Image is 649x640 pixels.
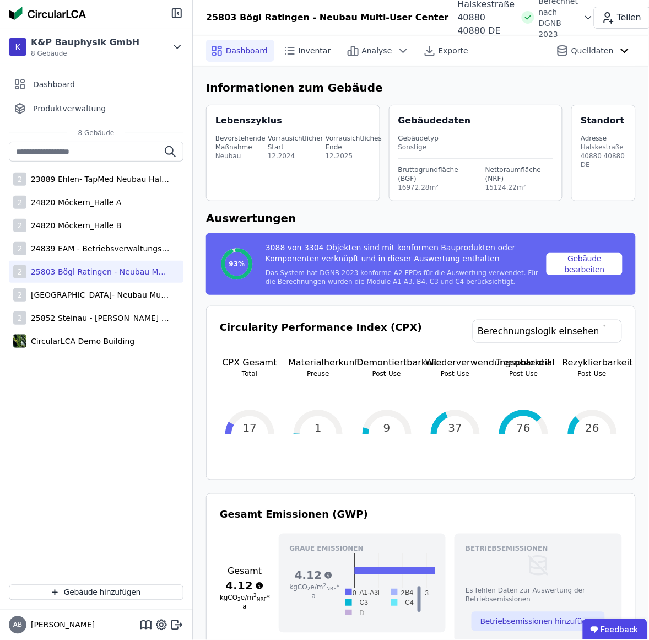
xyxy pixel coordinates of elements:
h3: Circularity Performance Index (CPX) [220,320,422,356]
div: Bevorstehende Maßnahme [215,134,266,152]
h6: Informationen zum Gebäude [206,79,636,96]
img: Concular [9,7,86,20]
span: Exporte [439,45,468,56]
sup: 2 [323,583,327,589]
div: Neubau [215,152,266,160]
div: 24839 EAM - Betriebsverwaltungsgebäude (KM) [26,243,170,254]
div: 2 [13,265,26,278]
sub: 2 [237,597,241,603]
h3: 4.12 [290,568,338,583]
span: Produktverwaltung [33,103,106,114]
div: 16972.28m² [398,183,470,192]
div: K&P Bauphysik GmbH [31,36,139,49]
div: Standort [581,114,624,127]
p: Total [220,369,279,378]
button: Betriebsemissionen hinzufügen [472,612,605,631]
div: Es fehlen Daten zur Auswertung der Betriebsemissionen [466,587,611,604]
div: Nettoraumfläche (NRF) [485,165,553,183]
div: Vorrausichtlicher Start [268,134,323,152]
h3: 4.12 [220,578,270,594]
div: Gebäudedaten [398,114,563,127]
h6: Auswertungen [206,210,636,227]
h3: Betriebsemissionen [466,545,611,553]
div: Lebenszyklus [215,114,282,127]
div: 2 [13,242,26,255]
h3: Graue Emissionen [290,545,435,553]
div: Halskestraße 40880 40880 DE [581,143,626,169]
div: [GEOGRAPHIC_DATA]- Neubau Multi-User Center [26,289,170,300]
a: Berechnungslogik einsehen [473,320,622,343]
span: Dashboard [226,45,268,56]
p: Post-Use [357,369,417,378]
div: K [9,38,26,56]
div: Vorrausichtliches Ende [326,134,382,152]
div: Das System hat DGNB 2023 konforme A2 EPDs für die Auswertung verwendet. Für die Berechnungen wurd... [266,268,544,286]
p: Post-Use [563,369,622,378]
span: kgCO e/m * a [290,584,340,600]
div: 2 [13,219,26,232]
p: Wiederverwendungspotential [425,356,485,369]
p: Post-Use [494,369,553,378]
div: 2 [13,196,26,209]
span: 93% [229,260,245,268]
button: Gebäude hinzufügen [9,585,183,600]
span: 8 Gebäude [31,49,139,58]
div: Adresse [581,134,626,143]
p: Trennbarkeit [494,356,553,369]
p: Demontiertbarkeit [357,356,417,369]
div: Gebäudetyp [398,134,554,143]
sub: NRF [327,587,337,592]
span: kgCO e/m * a [220,594,270,611]
div: 2 [13,311,26,325]
img: empty-state [526,553,550,578]
div: 15124.22m² [485,183,553,192]
div: 2 [13,173,26,186]
div: 12.2024 [268,152,323,160]
div: 25803 Bögl Ratingen - Neubau Multi-User Center [206,11,449,24]
sub: 2 [307,587,311,592]
div: 25852 Steinau - [PERSON_NAME] Logistikzentrum [26,313,170,324]
p: Rezyklierbarkeit [563,356,622,369]
div: CircularLCA Demo Building [26,336,134,347]
span: Quelldaten [571,45,614,56]
sub: NRF [257,597,267,603]
div: Bruttogrundfläche (BGF) [398,165,470,183]
span: Analyse [362,45,392,56]
div: 24820 Möckern_Halle B [26,220,122,231]
h3: Gesamt Emissionen (GWP) [220,507,622,523]
div: Sonstige [398,143,554,152]
sup: 2 [253,593,257,599]
div: 12.2025 [326,152,382,160]
span: 8 Gebäude [67,128,126,137]
p: Preuse [288,369,348,378]
div: 24820 Möckern_Halle A [26,197,121,208]
p: Post-Use [425,369,485,378]
div: 25803 Bögl Ratingen - Neubau Multi-User Center [26,266,170,277]
span: Inventar [299,45,331,56]
span: Dashboard [33,79,75,90]
p: CPX Gesamt [220,356,279,369]
img: CircularLCA Demo Building [13,332,26,350]
div: 23889 Ehlen- TapMed Neubau Halle 2 [26,174,170,185]
h3: Gesamt [220,565,270,578]
div: 2 [13,288,26,302]
span: AB [13,622,22,628]
span: [PERSON_NAME] [26,620,95,631]
p: Materialherkunft [288,356,348,369]
div: 3088 von 3304 Objekten sind mit konformen Bauprodukten oder Komponenten verknüpft und in dieser A... [266,242,544,268]
button: Gebäude bearbeiten [547,253,623,275]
